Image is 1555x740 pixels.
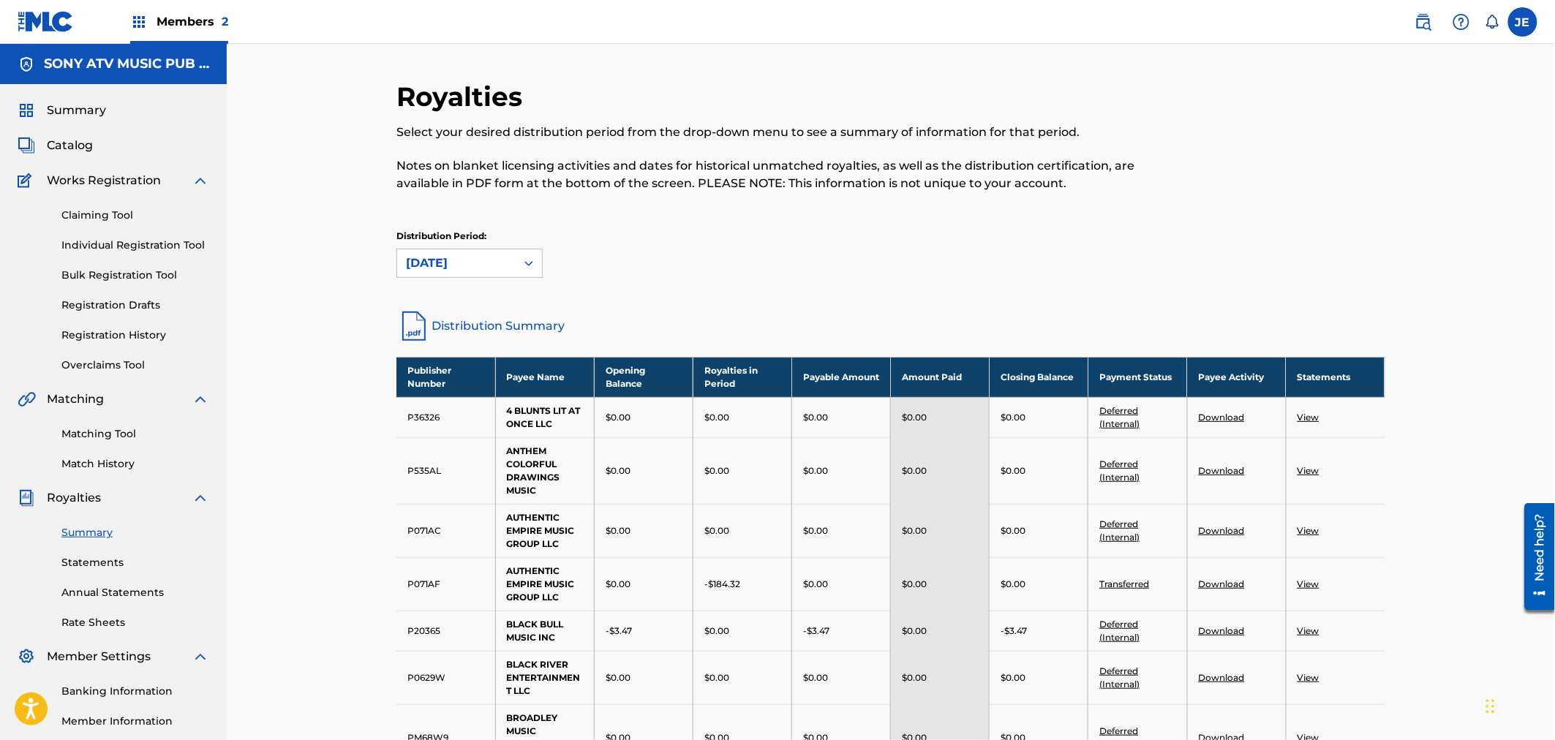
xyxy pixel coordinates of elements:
[1001,671,1025,684] p: $0.00
[1298,465,1319,476] a: View
[396,80,530,113] h2: Royalties
[693,357,791,397] th: Royalties in Period
[1298,412,1319,423] a: View
[495,504,594,557] td: AUTHENTIC EMPIRE MUSIC GROUP LLC
[1199,465,1245,476] a: Download
[902,578,927,591] p: $0.00
[1486,684,1495,728] div: Drag
[902,411,927,424] p: $0.00
[1099,405,1140,429] a: Deferred (Internal)
[704,578,740,591] p: -$184.32
[396,309,1385,344] a: Distribution Summary
[495,357,594,397] th: Payee Name
[192,648,209,665] img: expand
[18,489,35,507] img: Royalties
[61,525,209,540] a: Summary
[495,651,594,704] td: BLACK RIVER ENTERTAINMENT LLC
[47,137,93,154] span: Catalog
[18,102,106,119] a: SummarySummary
[396,124,1158,141] p: Select your desired distribution period from the drop-down menu to see a summary of information f...
[606,524,630,537] p: $0.00
[803,464,828,477] p: $0.00
[396,397,495,437] td: P36326
[406,254,507,272] div: [DATE]
[61,714,209,729] a: Member Information
[495,397,594,437] td: 4 BLUNTS LIT AT ONCE LLC
[1088,357,1187,397] th: Payment Status
[606,671,630,684] p: $0.00
[803,624,829,638] p: -$3.47
[1001,524,1025,537] p: $0.00
[1199,412,1245,423] a: Download
[1001,578,1025,591] p: $0.00
[891,357,990,397] th: Amount Paid
[704,624,729,638] p: $0.00
[495,557,594,611] td: AUTHENTIC EMPIRE MUSIC GROUP LLC
[1099,518,1140,543] a: Deferred (Internal)
[192,172,209,189] img: expand
[1099,665,1140,690] a: Deferred (Internal)
[61,684,209,699] a: Banking Information
[1199,672,1245,683] a: Download
[61,268,209,283] a: Bulk Registration Tool
[803,578,828,591] p: $0.00
[47,172,161,189] span: Works Registration
[902,671,927,684] p: $0.00
[1001,464,1025,477] p: $0.00
[606,624,632,638] p: -$3.47
[1199,625,1245,636] a: Download
[47,102,106,119] span: Summary
[396,651,495,704] td: P0629W
[495,611,594,651] td: BLACK BULL MUSIC INC
[18,102,35,119] img: Summary
[44,56,209,72] h5: SONY ATV MUSIC PUB LLC
[495,437,594,504] td: ANTHEM COLORFUL DRAWINGS MUSIC
[1286,357,1385,397] th: Statements
[1187,357,1286,397] th: Payee Activity
[192,489,209,507] img: expand
[606,411,630,424] p: $0.00
[1409,7,1438,37] a: Public Search
[61,456,209,472] a: Match History
[1298,672,1319,683] a: View
[1514,497,1555,615] iframe: Resource Center
[61,358,209,373] a: Overclaims Tool
[902,464,927,477] p: $0.00
[704,411,729,424] p: $0.00
[606,578,630,591] p: $0.00
[61,238,209,253] a: Individual Registration Tool
[1508,7,1537,37] div: User Menu
[18,56,35,73] img: Accounts
[704,464,729,477] p: $0.00
[61,328,209,343] a: Registration History
[606,464,630,477] p: $0.00
[1447,7,1476,37] div: Help
[803,524,828,537] p: $0.00
[902,624,927,638] p: $0.00
[18,172,37,189] img: Works Registration
[61,585,209,600] a: Annual Statements
[192,390,209,408] img: expand
[1099,619,1140,643] a: Deferred (Internal)
[704,671,729,684] p: $0.00
[61,555,209,570] a: Statements
[1485,15,1499,29] div: Notifications
[1453,13,1470,31] img: help
[157,13,228,30] span: Members
[61,208,209,223] a: Claiming Tool
[396,309,432,344] img: distribution-summary-pdf
[1199,525,1245,536] a: Download
[47,489,101,507] span: Royalties
[704,524,729,537] p: $0.00
[902,524,927,537] p: $0.00
[1099,458,1140,483] a: Deferred (Internal)
[396,611,495,651] td: P20365
[1001,411,1025,424] p: $0.00
[61,426,209,442] a: Matching Tool
[1482,670,1555,740] iframe: Chat Widget
[61,615,209,630] a: Rate Sheets
[1099,578,1149,589] a: Transferred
